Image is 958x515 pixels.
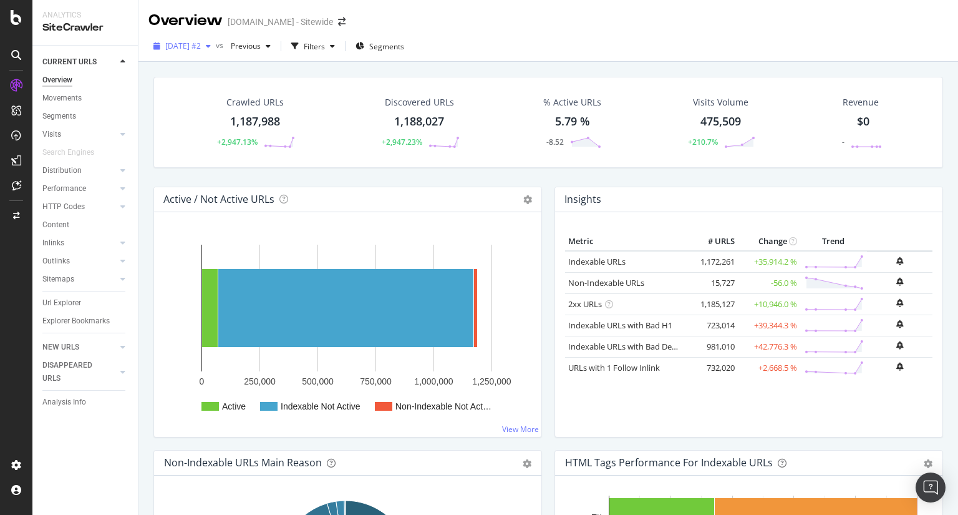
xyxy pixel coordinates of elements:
[523,195,532,204] i: Options
[351,36,409,56] button: Segments
[382,137,422,147] div: +2,947.23%
[568,298,602,310] a: 2xx URLs
[148,10,223,31] div: Overview
[148,36,216,56] button: [DATE] #2
[543,96,601,109] div: % Active URLs
[42,74,129,87] a: Overview
[230,114,280,130] div: 1,187,988
[523,459,531,468] div: gear
[164,456,322,469] div: Non-Indexable URLs Main Reason
[42,396,86,409] div: Analysis Info
[738,357,800,378] td: +2,668.5 %
[42,146,94,159] div: Search Engines
[42,255,70,268] div: Outlinks
[42,110,76,123] div: Segments
[42,315,129,328] a: Explorer Bookmarks
[42,255,117,268] a: Outlinks
[42,164,117,177] a: Distribution
[42,237,117,250] a: Inlinks
[42,341,117,354] a: NEW URLS
[42,396,129,409] a: Analysis Info
[688,293,738,315] td: 1,185,127
[304,41,325,52] div: Filters
[896,257,903,265] div: bell-plus
[42,110,129,123] a: Segments
[42,200,117,213] a: HTTP Codes
[200,376,205,386] text: 0
[688,336,738,357] td: 981,010
[165,41,201,51] span: 2025 Aug. 21st #2
[568,320,672,331] a: Indexable URLs with Bad H1
[42,218,69,232] div: Content
[42,273,117,286] a: Sitemaps
[916,473,946,503] div: Open Intercom Messenger
[216,40,226,51] span: vs
[568,277,644,288] a: Non-Indexable URLs
[568,341,704,352] a: Indexable URLs with Bad Description
[394,114,444,130] div: 1,188,027
[226,41,261,51] span: Previous
[42,74,72,87] div: Overview
[568,362,660,373] a: URLs with 1 Follow Inlink
[42,92,129,105] a: Movements
[163,191,274,208] h4: Active / Not Active URLs
[42,341,79,354] div: NEW URLS
[42,359,117,385] a: DISAPPEARED URLS
[42,297,129,310] a: Url Explorer
[42,182,117,195] a: Performance
[164,232,527,427] svg: A chart.
[555,114,590,130] div: 5.79 %
[217,137,258,147] div: +2,947.13%
[896,341,903,350] div: bell-plus
[738,293,800,315] td: +10,946.0 %
[688,315,738,336] td: 723,014
[896,363,903,371] div: bell-plus
[896,299,903,307] div: bell-plus
[42,56,97,69] div: CURRENT URLS
[42,92,82,105] div: Movements
[42,10,128,21] div: Analytics
[565,232,688,251] th: Metric
[896,278,903,286] div: bell-plus
[244,376,276,386] text: 250,000
[42,164,82,177] div: Distribution
[42,21,128,35] div: SiteCrawler
[738,336,800,357] td: +42,776.3 %
[738,315,800,336] td: +39,344.3 %
[395,401,491,411] text: Non-Indexable Not Act…
[42,315,110,328] div: Explorer Bookmarks
[385,96,454,109] div: Discovered URLs
[738,251,800,273] td: +35,914.2 %
[842,137,844,147] div: -
[286,36,340,56] button: Filters
[42,237,64,250] div: Inlinks
[700,114,741,130] div: 475,509
[738,232,800,251] th: Change
[546,137,564,147] div: -8.52
[688,272,738,293] td: 15,727
[281,401,360,411] text: Indexable Not Active
[42,128,61,141] div: Visits
[302,376,334,386] text: 500,000
[42,200,85,213] div: HTTP Codes
[42,218,129,232] a: Content
[42,56,117,69] a: CURRENT URLS
[414,376,453,386] text: 1,000,000
[360,376,392,386] text: 750,000
[843,96,879,109] span: Revenue
[42,273,74,286] div: Sitemaps
[42,182,86,195] div: Performance
[738,272,800,293] td: -56.0 %
[502,424,539,434] a: View More
[688,357,738,378] td: 732,020
[42,297,81,310] div: Url Explorer
[42,146,107,159] a: Search Engines
[688,251,738,273] td: 1,172,261
[228,16,333,28] div: [DOMAIN_NAME] - Sitewide
[565,456,773,469] div: HTML Tags Performance for Indexable URLs
[688,137,718,147] div: +210.7%
[338,17,346,26] div: arrow-right-arrow-left
[42,359,105,385] div: DISAPPEARED URLS
[688,232,738,251] th: # URLS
